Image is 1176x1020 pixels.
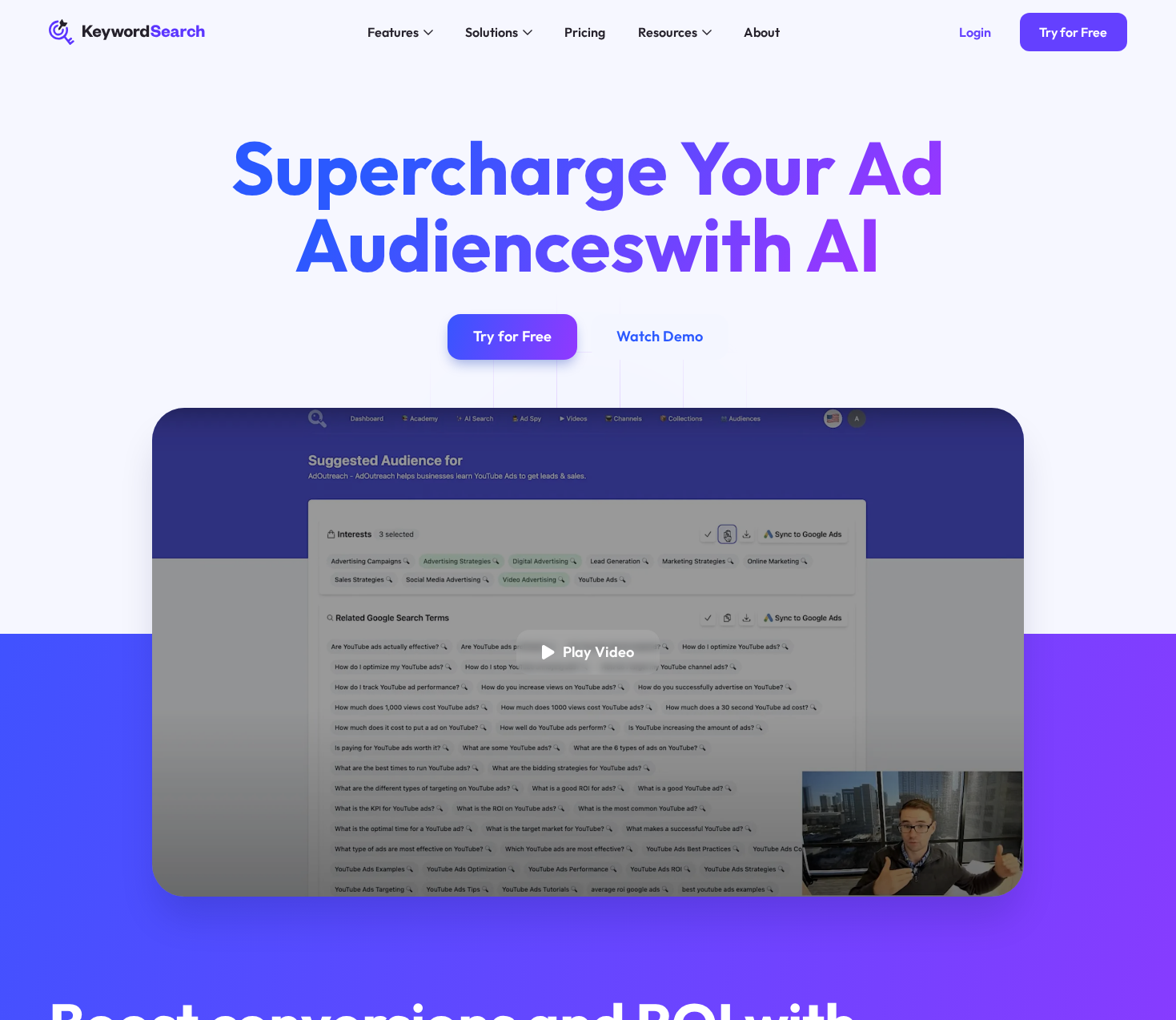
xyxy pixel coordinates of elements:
[616,328,703,346] div: Watch Demo
[448,314,577,359] a: Try for Free
[1039,24,1107,40] div: Try for Free
[644,197,881,291] span: with AI
[638,22,697,42] div: Resources
[959,24,991,40] div: Login
[465,22,518,42] div: Solutions
[940,13,1010,51] a: Login
[744,22,780,42] div: About
[152,408,1023,896] a: open lightbox
[564,22,605,42] div: Pricing
[367,22,419,42] div: Features
[563,643,634,662] div: Play Video
[734,19,789,45] a: About
[473,328,552,346] div: Try for Free
[1020,13,1126,51] a: Try for Free
[201,129,975,282] h1: Supercharge Your Ad Audiences
[555,19,615,45] a: Pricing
